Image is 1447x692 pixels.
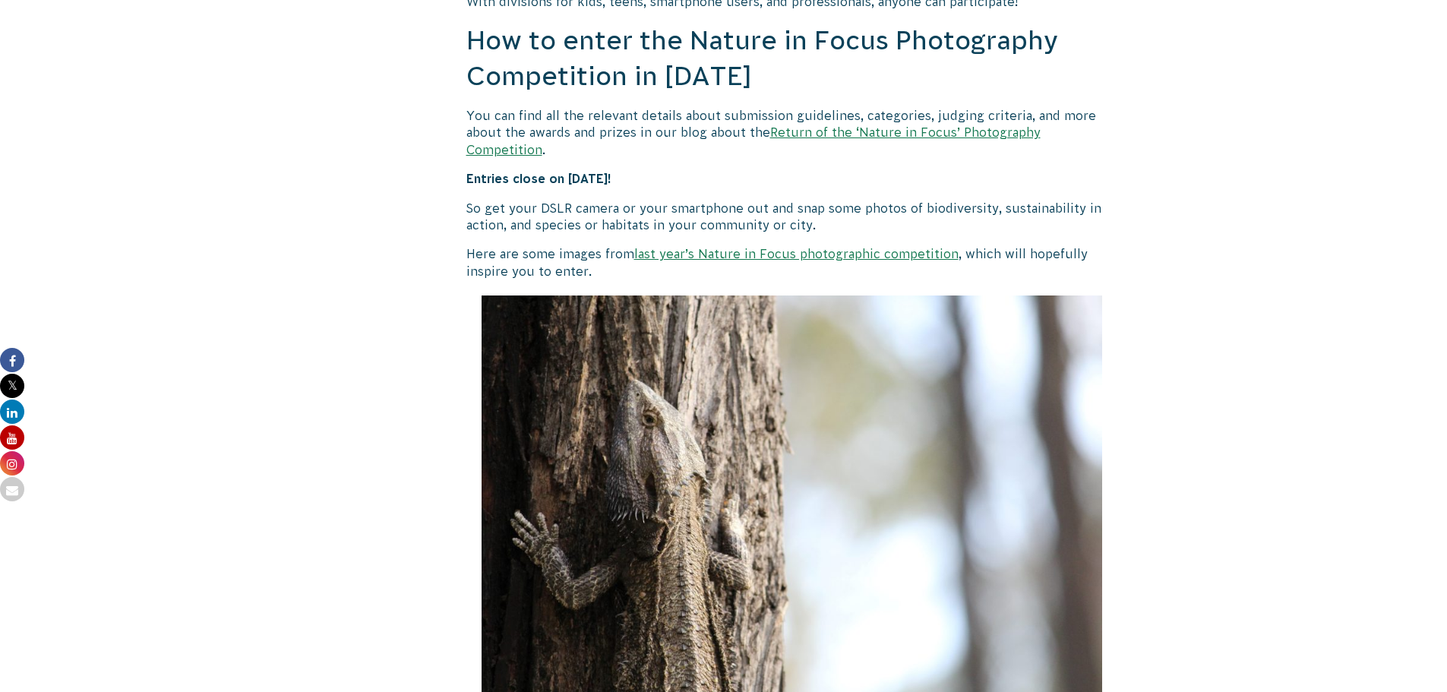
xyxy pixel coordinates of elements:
p: You can find all the relevant details about submission guidelines, categories, judging criteria, ... [466,107,1118,158]
h2: How to enter the Nature in Focus Photography Competition in [DATE] [466,23,1118,95]
p: Here are some images from , which will hopefully inspire you to enter. [466,245,1118,280]
p: So get your DSLR camera or your smartphone out and snap some photos of biodiversity, sustainabili... [466,200,1118,234]
a: Return of the ‘Nature in Focus’ Photography Competition [466,125,1041,156]
strong: Entries close on [DATE]! [466,172,611,185]
a: last year’s Nature in Focus photographic competition [634,247,959,261]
